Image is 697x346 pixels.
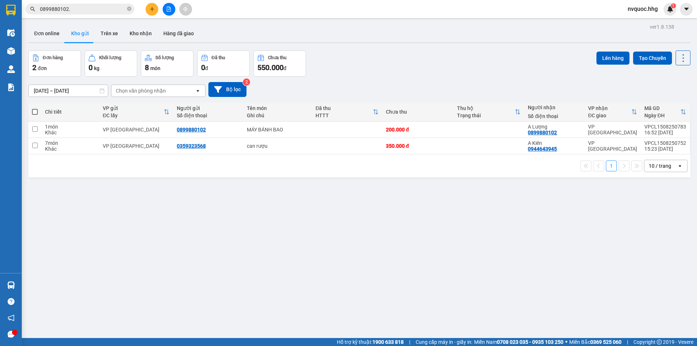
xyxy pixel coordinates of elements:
[528,130,557,135] div: 0899880102
[386,143,450,149] div: 350.000 đ
[409,338,410,346] span: |
[649,162,671,170] div: 10 / trang
[127,6,131,13] span: close-circle
[141,50,193,77] button: Số lượng8món
[528,140,581,146] div: A Kiên
[457,113,515,118] div: Trạng thái
[45,109,95,115] div: Chi tiết
[569,338,621,346] span: Miền Bắc
[667,6,673,12] img: icon-new-feature
[103,113,164,118] div: ĐC lấy
[253,50,306,77] button: Chưa thu550.000đ
[474,338,563,346] span: Miền Nam
[644,113,680,118] div: Ngày ĐH
[65,25,95,42] button: Kho gửi
[30,7,35,12] span: search
[28,50,81,77] button: Đơn hàng2đơn
[386,127,450,133] div: 200.000 đ
[284,65,286,71] span: đ
[247,127,308,133] div: MÁY BÁNH BAO
[644,105,680,111] div: Mã GD
[183,7,188,12] span: aim
[179,3,192,16] button: aim
[89,63,93,72] span: 0
[247,105,308,111] div: Tên món
[158,25,200,42] button: Hàng đã giao
[672,3,674,8] span: 1
[650,23,674,31] div: ver 1.8.138
[8,331,15,338] span: message
[94,65,99,71] span: kg
[150,65,160,71] span: món
[588,140,637,152] div: VP [GEOGRAPHIC_DATA]
[103,127,170,133] div: VP [GEOGRAPHIC_DATA]
[6,5,16,16] img: logo-vxr
[680,3,693,16] button: caret-down
[32,63,36,72] span: 2
[7,29,15,37] img: warehouse-icon
[7,47,15,55] img: warehouse-icon
[622,4,664,13] span: nvquoc.hhg
[247,113,308,118] div: Ghi chú
[195,88,201,94] svg: open
[584,102,641,122] th: Toggle SortBy
[103,105,164,111] div: VP gửi
[146,3,158,16] button: plus
[7,84,15,91] img: solution-icon
[644,124,686,130] div: VPCL1508250783
[315,105,373,111] div: Đã thu
[416,338,472,346] span: Cung cấp máy in - giấy in:
[205,65,208,71] span: đ
[588,113,631,118] div: ĐC giao
[644,130,686,135] div: 16:52 [DATE]
[528,124,581,130] div: A Lượng
[590,339,621,345] strong: 0369 525 060
[85,50,137,77] button: Khối lượng0kg
[337,338,404,346] span: Hỗ trợ kỹ thuật:
[657,339,662,345] span: copyright
[177,127,206,133] div: 0899880102
[95,25,124,42] button: Trên xe
[312,102,382,122] th: Toggle SortBy
[497,339,563,345] strong: 0708 023 035 - 0935 103 250
[150,7,155,12] span: plus
[45,130,95,135] div: Khác
[633,52,672,65] button: Tạo Chuyến
[197,50,250,77] button: Đã thu0đ
[386,109,450,115] div: Chưa thu
[372,339,404,345] strong: 1900 633 818
[166,7,171,12] span: file-add
[247,143,308,149] div: can rượu
[127,7,131,11] span: close-circle
[596,52,629,65] button: Lên hàng
[641,102,690,122] th: Toggle SortBy
[644,140,686,146] div: VPCL1508250752
[315,113,373,118] div: HTTT
[116,87,166,94] div: Chọn văn phòng nhận
[528,105,581,110] div: Người nhận
[155,55,174,60] div: Số lượng
[212,55,225,60] div: Đã thu
[99,55,121,60] div: Khối lượng
[177,143,206,149] div: 0359323568
[163,3,175,16] button: file-add
[45,140,95,146] div: 7 món
[177,105,240,111] div: Người gửi
[40,5,126,13] input: Tìm tên, số ĐT hoặc mã đơn
[528,146,557,152] div: 0944643945
[124,25,158,42] button: Kho nhận
[99,102,173,122] th: Toggle SortBy
[8,298,15,305] span: question-circle
[7,281,15,289] img: warehouse-icon
[453,102,525,122] th: Toggle SortBy
[177,113,240,118] div: Số điện thoại
[243,78,250,86] sup: 2
[677,163,683,169] svg: open
[208,82,246,97] button: Bộ lọc
[671,3,676,8] sup: 1
[257,63,284,72] span: 550.000
[588,105,631,111] div: VP nhận
[201,63,205,72] span: 0
[103,143,170,149] div: VP [GEOGRAPHIC_DATA]
[528,113,581,119] div: Số điện thoại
